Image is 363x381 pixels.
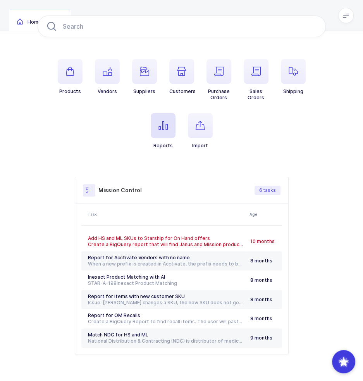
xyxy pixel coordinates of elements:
[250,258,272,264] span: 8 months
[98,186,142,194] h3: Mission Control
[206,59,231,101] button: PurchaseOrders
[169,59,196,95] button: Customers
[88,280,244,286] div: Inexact Product Matching
[244,59,268,101] button: SalesOrders
[88,255,190,260] span: Report for Acctivate Vendors with no name
[151,113,175,149] button: Reports
[88,293,185,299] span: Report for items with new customer SKU
[88,312,140,318] span: Report for OM Recalls
[88,338,244,344] div: National Distribution & Contracting (NDC) is distributor of medical products. Schein and Medline ...
[250,335,272,341] span: 9 months
[250,238,275,244] span: 10 months
[58,59,83,95] button: Products
[88,332,148,338] span: Match NDC for HS and ML
[88,274,165,280] span: Inexact Product Matching with AI
[95,59,120,95] button: Vendors
[88,235,210,241] span: Add HS and ML SKUs to Starship for On Hand offers
[88,241,244,248] div: Create a BigQuery report that will find Janus and Mission products that do not have a HS or ML SK...
[88,319,244,325] div: Create a BigQuery Report to find recall items. The user will paste a list of Customer SKUs into a...
[250,315,272,321] span: 8 months
[38,16,326,37] input: Search
[188,113,213,149] button: Import
[88,211,245,217] div: Task
[88,280,117,286] a: STAR-A-198
[17,19,41,25] span: Home
[250,277,272,283] span: 8 months
[88,300,244,306] div: Issue: [PERSON_NAME] changes a SKU, the new SKU does not get matched to the Janus product as it's...
[88,261,244,267] div: When a new prefix is created in Acctivate, the prefix needs to be merged with an existing vendor ...
[132,59,157,95] button: Suppliers
[281,59,306,95] button: Shipping
[259,187,276,193] span: 6 tasks
[250,297,272,302] span: 8 months
[249,211,280,217] div: Age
